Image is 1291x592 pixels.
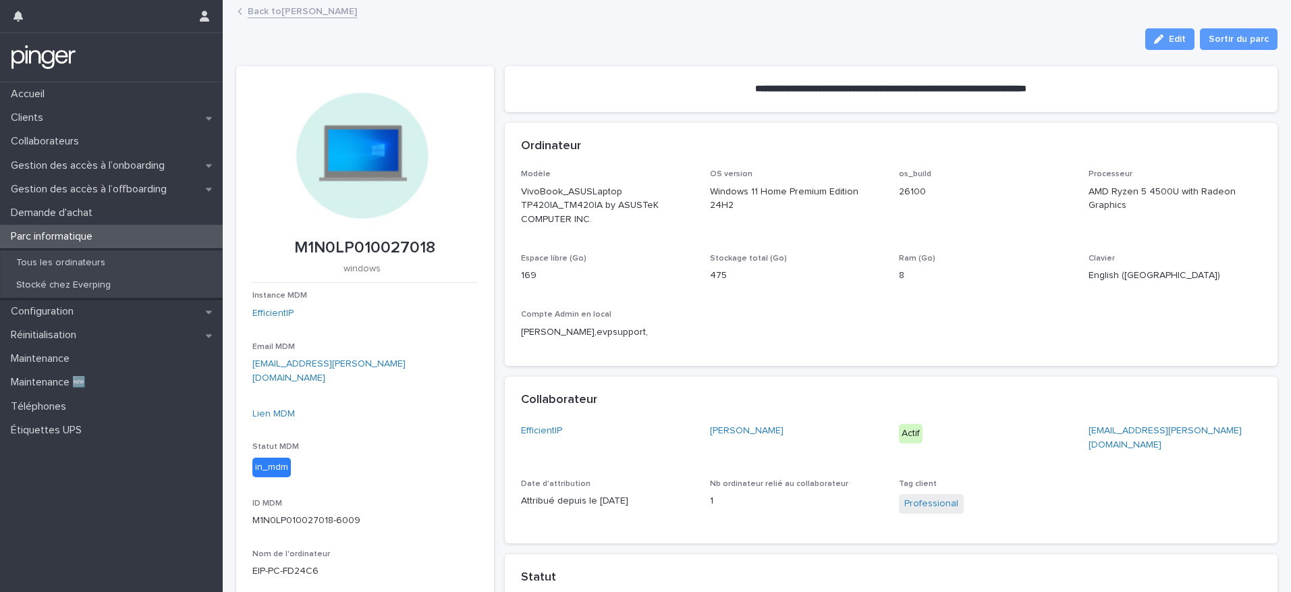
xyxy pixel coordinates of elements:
span: os_build [899,170,931,178]
p: 8 [899,269,1072,283]
div: in_mdm [252,458,291,477]
span: Tag client [899,480,937,488]
p: VivoBook_ASUSLaptop TP420IA_TM420IA by ASUSTeK COMPUTER INC. [521,185,694,227]
span: OS version [710,170,752,178]
p: windows [252,263,472,275]
span: Compte Admin en local [521,311,611,319]
span: Ram (Go) [899,254,935,263]
span: Clavier [1089,254,1115,263]
span: Edit [1169,34,1186,44]
span: Processeur [1089,170,1132,178]
a: Back to[PERSON_NAME] [248,3,357,18]
span: Stockage total (Go) [710,254,787,263]
button: Sortir du parc [1200,28,1278,50]
p: Accueil [5,88,55,101]
p: M1N0LP010027018-6009 [252,514,478,528]
p: Téléphones [5,400,77,413]
p: English ([GEOGRAPHIC_DATA]) [1089,269,1261,283]
p: Stocké chez Everping [5,279,121,291]
span: Instance MDM [252,292,307,300]
p: Parc informatique [5,230,103,243]
p: Demande d'achat [5,207,103,219]
div: Actif [899,424,923,443]
button: Edit [1145,28,1194,50]
p: M1N0LP010027018 [252,238,478,258]
p: 475 [710,269,883,283]
p: Tous les ordinateurs [5,257,116,269]
p: Configuration [5,305,84,318]
p: Étiquettes UPS [5,424,92,437]
span: Nom de l'ordinateur [252,550,330,558]
a: EfficientIP [252,306,294,321]
span: Sortir du parc [1209,32,1269,46]
a: [EMAIL_ADDRESS][PERSON_NAME][DOMAIN_NAME] [252,359,406,383]
p: 1 [710,494,883,508]
span: Espace libre (Go) [521,254,586,263]
span: Date d'attribution [521,480,590,488]
span: ID MDM [252,500,282,508]
span: Modèle [521,170,551,178]
h2: Collaborateur [521,393,597,408]
p: Windows 11 Home Premium Edition 24H2 [710,185,883,213]
a: [PERSON_NAME] [710,424,784,438]
a: Professional [904,497,958,511]
span: Nb ordinateur relié au collaborateur [710,480,848,488]
a: EfficientIP [521,424,562,438]
p: [PERSON_NAME],evpsupport, [521,325,694,340]
p: Gestion des accès à l’offboarding [5,183,177,196]
p: AMD Ryzen 5 4500U with Radeon Graphics [1089,185,1261,213]
span: Email MDM [252,343,295,351]
p: Maintenance [5,352,80,365]
p: EIP-PC-FD24C6 [252,564,478,578]
a: [EMAIL_ADDRESS][PERSON_NAME][DOMAIN_NAME] [1089,426,1242,450]
span: Statut MDM [252,443,299,451]
h2: Ordinateur [521,139,581,154]
p: Attribué depuis le [DATE] [521,494,694,508]
p: Gestion des accès à l’onboarding [5,159,175,172]
p: 26100 [899,185,1072,199]
a: Lien MDM [252,409,295,419]
img: mTgBEunGTSyRkCgitkcU [11,44,76,71]
p: 169 [521,269,694,283]
p: Réinitialisation [5,329,87,342]
h2: Statut [521,570,556,585]
p: Clients [5,111,54,124]
p: Collaborateurs [5,135,90,148]
p: Maintenance 🆕 [5,376,97,389]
